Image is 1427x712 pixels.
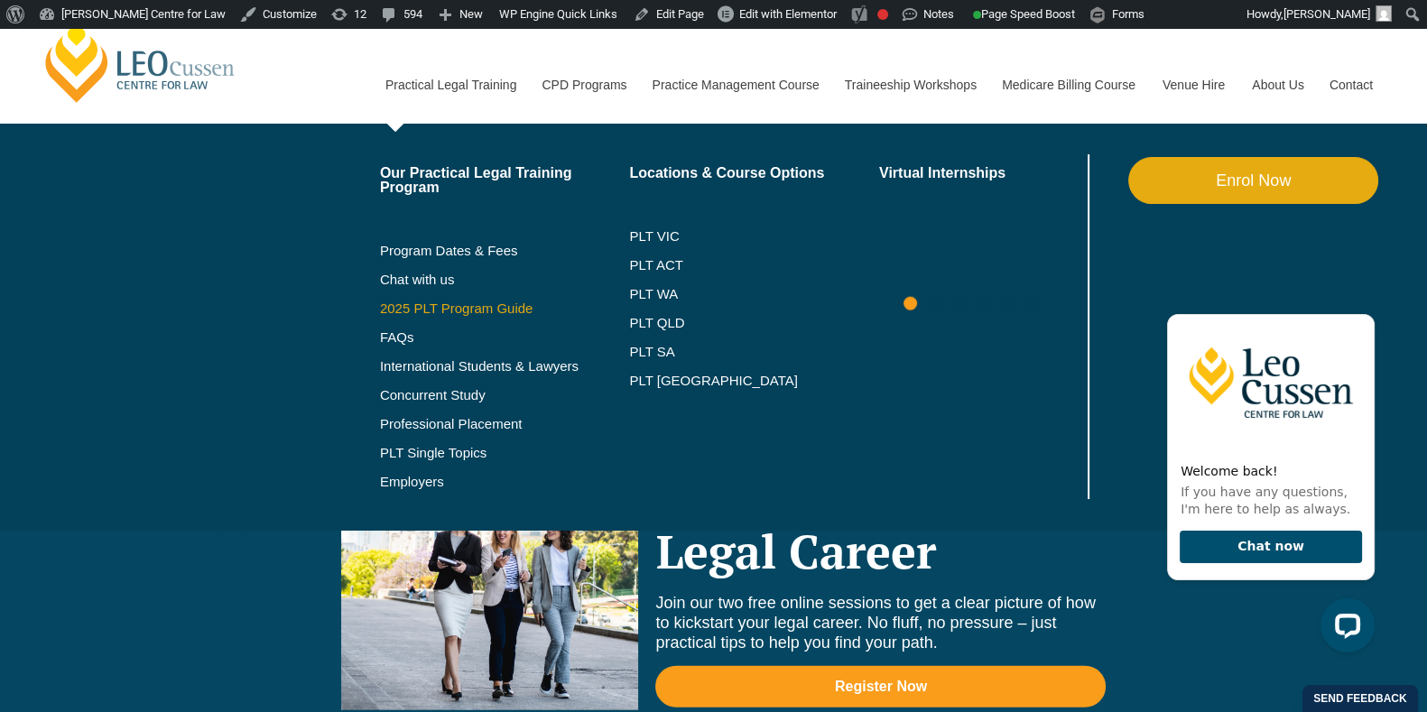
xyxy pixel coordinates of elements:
[655,614,1056,652] span: . No fluff, no pressure – just practical tips to help you find your path.
[629,374,879,388] a: PLT [GEOGRAPHIC_DATA]
[903,297,917,310] span: Go to slide 1
[629,258,879,273] a: PLT ACT
[629,316,879,330] a: PLT QLD
[380,475,630,489] a: Employers
[380,417,630,431] a: Professional Placement
[41,20,240,105] a: [PERSON_NAME] Centre for Law
[928,297,941,310] span: Go to slide 2
[1149,46,1238,124] a: Venue Hire
[629,345,879,359] a: PLT SA
[372,46,529,124] a: Practical Legal Training
[639,46,831,124] a: Practice Management Course
[1283,7,1370,21] span: [PERSON_NAME]
[1001,297,1015,310] span: Go to slide 5
[629,229,879,244] a: PLT VIC
[380,244,630,258] a: Program Dates & Fees
[877,9,888,20] div: Focus keyphrase not set
[988,46,1149,124] a: Medicare Billing Course
[1128,157,1378,204] a: Enrol Now
[629,287,834,301] a: PLT WA
[380,273,630,287] a: Chat with us
[380,388,630,402] a: Concurrent Study
[831,46,988,124] a: Traineeship Workshops
[977,297,990,310] span: Go to slide 4
[380,446,630,460] a: PLT Single Topics
[380,301,585,316] a: 2025 PLT Program Guide
[835,680,927,694] span: Register Now
[380,330,630,345] a: FAQs
[380,359,630,374] a: International Students & Lawyers
[380,166,630,195] a: Our Practical Legal Training Program
[1238,46,1316,124] a: About Us
[879,166,1084,180] a: Virtual Internships
[1153,282,1382,667] iframe: LiveChat chat widget
[629,166,879,180] a: Locations & Course Options
[739,7,837,21] span: Edit with Elementor
[655,666,1106,707] a: Register Now
[528,46,638,124] a: CPD Programs
[1316,46,1386,124] a: Contact
[952,297,966,310] span: Go to slide 3
[655,594,1095,632] span: Join our two free online sessions to get a clear picture of how to kickstart your legal career
[1025,297,1039,310] span: Go to slide 6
